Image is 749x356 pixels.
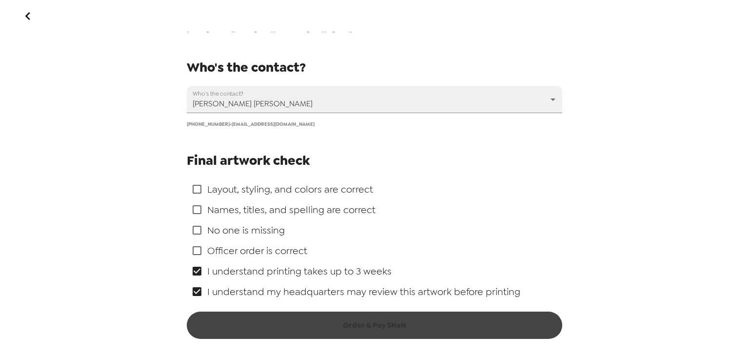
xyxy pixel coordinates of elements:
span: I understand my headquarters may review this artwork before printing [207,285,520,298]
span: [PHONE_NUMBER] • [187,121,232,127]
span: Final artwork check [187,152,310,169]
span: I understand printing takes up to 3 weeks [207,265,392,277]
span: [EMAIL_ADDRESS][DOMAIN_NAME] [232,121,315,127]
span: [STREET_ADDRESS][PERSON_NAME] [GEOGRAPHIC_DATA] [US_STATE] , 28311 [187,27,365,33]
label: Who's the contact? [193,89,243,98]
span: Layout, styling, and colors are correct [207,183,373,196]
span: No one is missing [207,224,285,237]
div: [PERSON_NAME] [PERSON_NAME] [187,86,562,113]
span: Names, titles, and spelling are correct [207,203,375,216]
span: Officer order is correct [207,244,307,257]
span: Who's the contact? [187,59,306,76]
